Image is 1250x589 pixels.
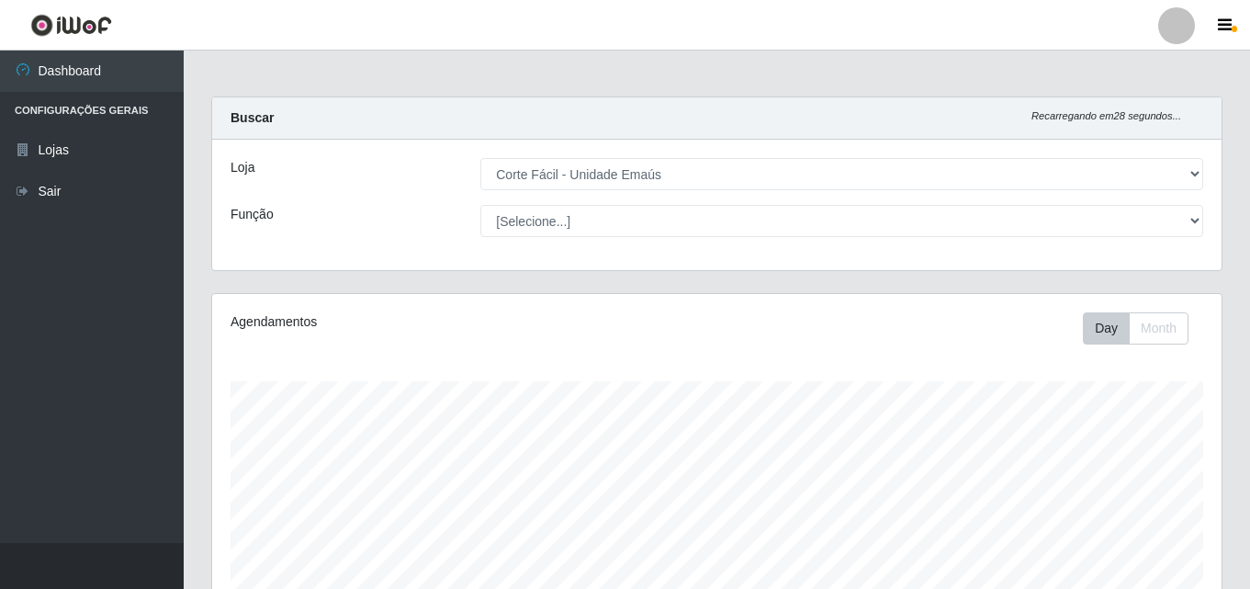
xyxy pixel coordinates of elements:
[1083,312,1188,345] div: First group
[1031,110,1181,121] i: Recarregando em 28 segundos...
[30,14,112,37] img: CoreUI Logo
[231,158,254,177] label: Loja
[231,205,274,224] label: Função
[231,110,274,125] strong: Buscar
[1083,312,1203,345] div: Toolbar with button groups
[231,312,620,332] div: Agendamentos
[1129,312,1188,345] button: Month
[1083,312,1130,345] button: Day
